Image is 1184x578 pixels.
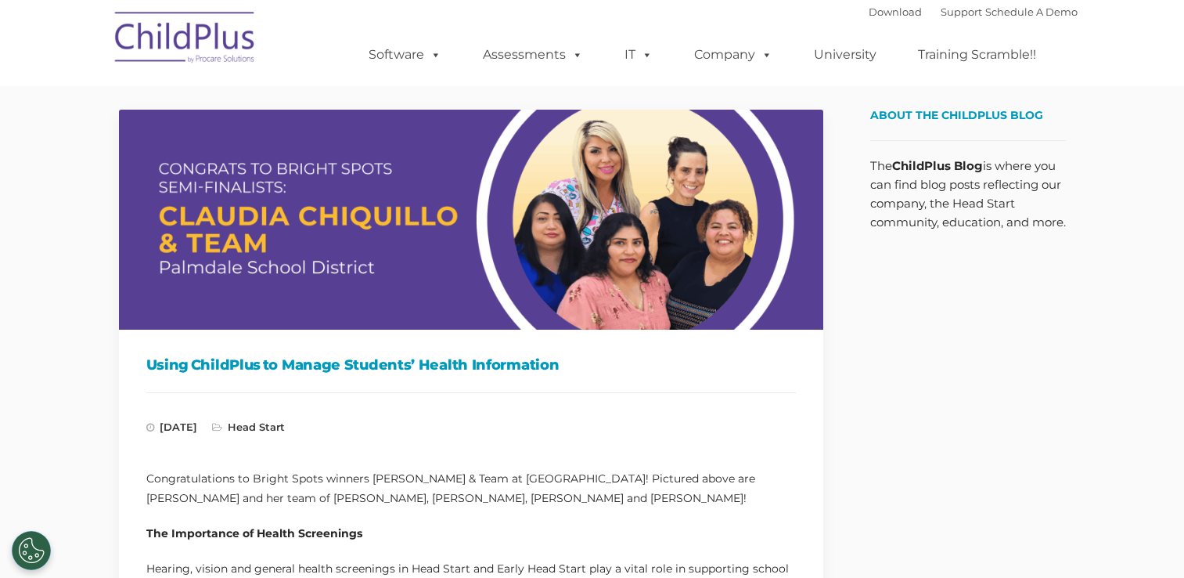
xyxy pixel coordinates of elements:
[941,5,982,18] a: Support
[12,531,51,570] button: Cookies Settings
[146,526,362,540] strong: The Importance of Health Screenings
[107,1,264,79] img: ChildPlus by Procare Solutions
[609,39,668,70] a: IT
[678,39,788,70] a: Company
[892,158,983,173] strong: ChildPlus Blog
[870,157,1066,232] p: The is where you can find blog posts reflecting our company, the Head Start community, education,...
[869,5,1078,18] font: |
[902,39,1052,70] a: Training Scramble!!
[985,5,1078,18] a: Schedule A Demo
[870,108,1043,122] span: About the ChildPlus Blog
[228,421,285,433] a: Head Start
[869,5,922,18] a: Download
[467,39,599,70] a: Assessments
[146,469,796,508] p: Congratulations to Bright Spots winners [PERSON_NAME] & Team at [GEOGRAPHIC_DATA]​! Pictured abov...
[353,39,457,70] a: Software
[146,353,796,377] h1: Using ChildPlus to Manage Students’ Health Information
[798,39,892,70] a: University
[146,421,197,433] span: [DATE]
